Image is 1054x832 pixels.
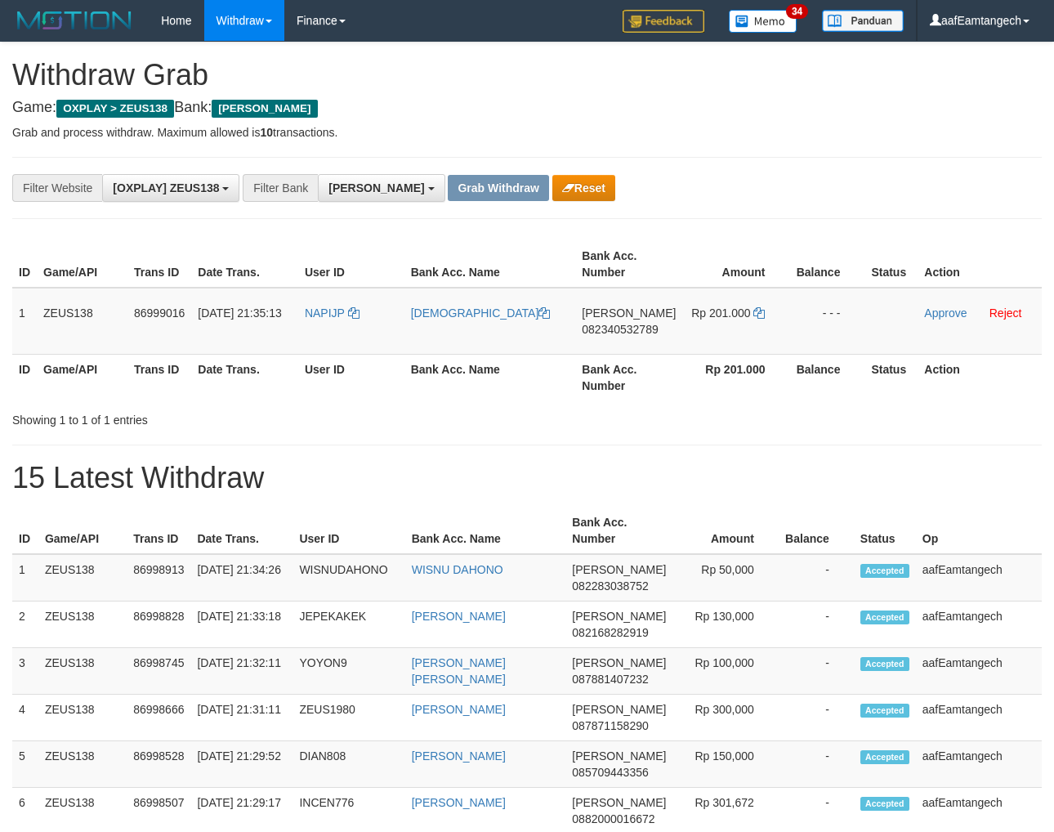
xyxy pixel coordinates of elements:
[789,288,864,355] td: - - -
[190,602,293,648] td: [DATE] 21:33:18
[12,124,1042,141] p: Grab and process withdraw. Maximum allowed is transactions.
[572,749,666,763] span: [PERSON_NAME]
[38,508,127,554] th: Game/API
[582,306,676,320] span: [PERSON_NAME]
[786,4,808,19] span: 34
[753,306,765,320] a: Copy 201000 to clipboard
[190,508,293,554] th: Date Trans.
[672,602,778,648] td: Rp 130,000
[191,241,298,288] th: Date Trans.
[12,8,136,33] img: MOTION_logo.png
[260,126,273,139] strong: 10
[572,626,648,639] span: Copy 082168282919 to clipboard
[682,241,789,288] th: Amount
[779,695,854,741] td: -
[860,611,909,624] span: Accepted
[305,306,360,320] a: NAPIJP
[672,508,778,554] th: Amount
[572,719,648,732] span: Copy 087871158290 to clipboard
[12,59,1042,92] h1: Withdraw Grab
[682,354,789,400] th: Rp 201.000
[989,306,1022,320] a: Reject
[127,554,190,602] td: 86998913
[575,354,682,400] th: Bank Acc. Number
[318,174,444,202] button: [PERSON_NAME]
[127,354,191,400] th: Trans ID
[38,741,127,788] td: ZEUS138
[12,554,38,602] td: 1
[298,241,404,288] th: User ID
[12,405,427,428] div: Showing 1 to 1 of 1 entries
[412,656,506,686] a: [PERSON_NAME] [PERSON_NAME]
[293,648,404,695] td: YOYON9
[305,306,345,320] span: NAPIJP
[190,695,293,741] td: [DATE] 21:31:11
[672,695,778,741] td: Rp 300,000
[12,741,38,788] td: 5
[779,602,854,648] td: -
[12,462,1042,494] h1: 15 Latest Withdraw
[572,656,666,669] span: [PERSON_NAME]
[572,703,666,716] span: [PERSON_NAME]
[212,100,317,118] span: [PERSON_NAME]
[12,354,37,400] th: ID
[113,181,219,195] span: [OXPLAY] ZEUS138
[854,508,916,554] th: Status
[12,100,1042,116] h4: Game: Bank:
[12,288,37,355] td: 1
[127,695,190,741] td: 86998666
[572,766,648,779] span: Copy 085709443356 to clipboard
[412,563,503,576] a: WISNU DAHONO
[412,749,506,763] a: [PERSON_NAME]
[293,695,404,741] td: ZEUS1980
[293,508,404,554] th: User ID
[572,812,654,825] span: Copy 0882000016672 to clipboard
[918,354,1042,400] th: Action
[864,241,918,288] th: Status
[672,554,778,602] td: Rp 50,000
[198,306,281,320] span: [DATE] 21:35:13
[864,354,918,400] th: Status
[12,241,37,288] th: ID
[405,508,566,554] th: Bank Acc. Name
[56,100,174,118] span: OXPLAY > ZEUS138
[691,306,750,320] span: Rp 201.000
[411,306,551,320] a: [DEMOGRAPHIC_DATA]
[552,175,615,201] button: Reset
[575,241,682,288] th: Bank Acc. Number
[190,554,293,602] td: [DATE] 21:34:26
[293,741,404,788] td: DIAN808
[293,602,404,648] td: JEPEKAKEK
[860,564,909,578] span: Accepted
[916,648,1042,695] td: aafEamtangech
[12,174,102,202] div: Filter Website
[572,610,666,623] span: [PERSON_NAME]
[328,181,424,195] span: [PERSON_NAME]
[572,579,648,593] span: Copy 082283038752 to clipboard
[38,695,127,741] td: ZEUS138
[12,695,38,741] td: 4
[190,741,293,788] td: [DATE] 21:29:52
[582,323,658,336] span: Copy 082340532789 to clipboard
[412,610,506,623] a: [PERSON_NAME]
[38,602,127,648] td: ZEUS138
[412,703,506,716] a: [PERSON_NAME]
[37,241,127,288] th: Game/API
[127,602,190,648] td: 86998828
[127,241,191,288] th: Trans ID
[448,175,548,201] button: Grab Withdraw
[672,741,778,788] td: Rp 150,000
[134,306,185,320] span: 86999016
[102,174,239,202] button: [OXPLAY] ZEUS138
[822,10,904,32] img: panduan.png
[243,174,318,202] div: Filter Bank
[779,554,854,602] td: -
[916,695,1042,741] td: aafEamtangech
[12,648,38,695] td: 3
[918,241,1042,288] th: Action
[672,648,778,695] td: Rp 100,000
[37,354,127,400] th: Game/API
[916,554,1042,602] td: aafEamtangech
[860,704,909,718] span: Accepted
[38,554,127,602] td: ZEUS138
